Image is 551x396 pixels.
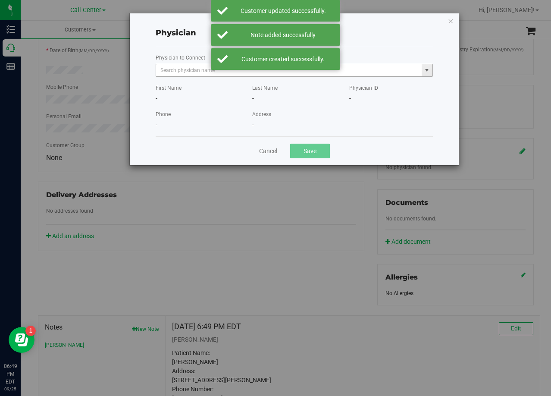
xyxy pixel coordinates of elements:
div: - [349,94,433,103]
label: Physician ID [349,84,378,92]
label: Physician to Connect [156,54,205,62]
a: Cancel [259,147,277,156]
div: Customer updated successfully. [232,6,334,15]
label: First Name [156,84,182,92]
div: - [156,120,239,129]
span: select [422,64,432,76]
div: Note added successfully [232,31,334,39]
label: Address [252,110,271,118]
div: - [252,94,336,103]
input: Search physician name [156,64,422,76]
div: - [156,94,239,103]
div: Customer created successfully. [232,55,334,63]
iframe: Resource center unread badge [25,326,36,336]
button: Save [290,144,330,158]
label: Last Name [252,84,278,92]
iframe: Resource center [9,327,34,353]
span: Physician [156,28,196,38]
div: - [252,120,433,129]
label: Phone [156,110,171,118]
